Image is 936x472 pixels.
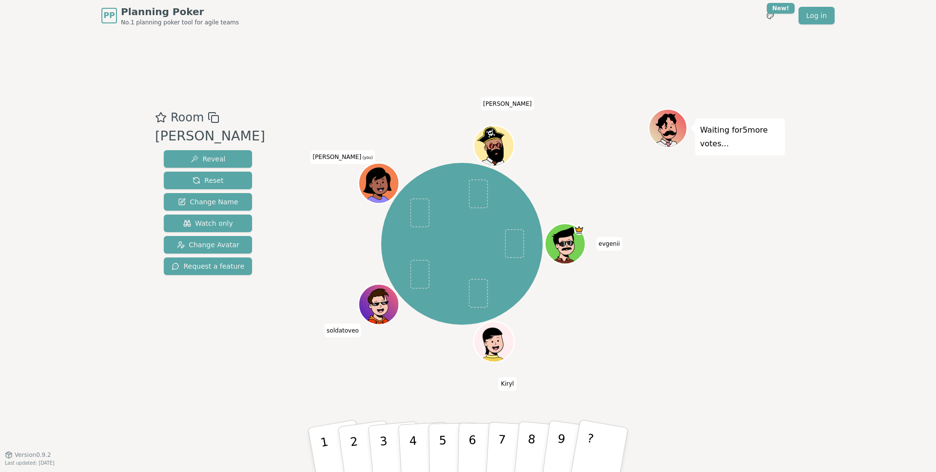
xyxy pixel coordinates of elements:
button: Change Avatar [164,236,252,254]
button: Click to change your avatar [360,164,398,202]
span: Click to change your name [481,97,534,110]
span: Version 0.9.2 [15,451,51,459]
p: Waiting for 5 more votes... [700,123,780,151]
button: Version0.9.2 [5,451,51,459]
span: Click to change your name [310,150,375,164]
span: PP [103,10,115,21]
span: Reveal [191,154,225,164]
span: Last updated: [DATE] [5,460,55,466]
a: PPPlanning PokerNo.1 planning poker tool for agile teams [101,5,239,26]
span: evgenii is the host [574,225,584,235]
div: [PERSON_NAME] [155,126,265,146]
a: Log in [799,7,835,24]
button: Add as favourite [155,109,167,126]
span: Change Avatar [177,240,239,250]
span: Click to change your name [499,377,517,391]
button: Change Name [164,193,252,211]
span: Change Name [178,197,238,207]
button: New! [761,7,779,24]
span: Click to change your name [324,323,361,337]
span: Planning Poker [121,5,239,19]
button: Reset [164,172,252,189]
span: No.1 planning poker tool for agile teams [121,19,239,26]
span: (you) [361,156,373,160]
span: Click to change your name [596,237,623,251]
button: Watch only [164,215,252,232]
button: Request a feature [164,257,252,275]
span: Reset [193,176,223,185]
button: Reveal [164,150,252,168]
span: Room [171,109,204,126]
div: New! [767,3,795,14]
span: Watch only [183,218,233,228]
span: Request a feature [172,261,244,271]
